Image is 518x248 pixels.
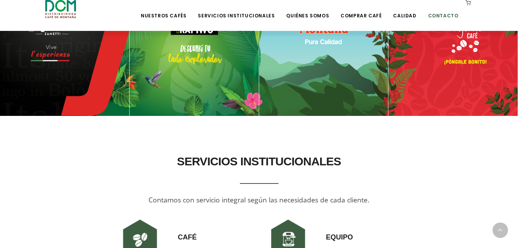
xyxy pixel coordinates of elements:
h2: SERVICIOS INSTITUCIONALES [117,151,402,172]
a: Quiénes Somos [282,1,334,19]
a: Calidad [388,1,421,19]
h3: Equipo [326,216,353,242]
a: Contacto [424,1,463,19]
a: Comprar Café [336,1,386,19]
a: Servicios Institucionales [193,1,279,19]
span: Contamos con servicio integral según las necesidades de cada cliente. [148,195,370,204]
a: Nuestros Cafés [136,1,191,19]
h3: Café [178,216,197,242]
